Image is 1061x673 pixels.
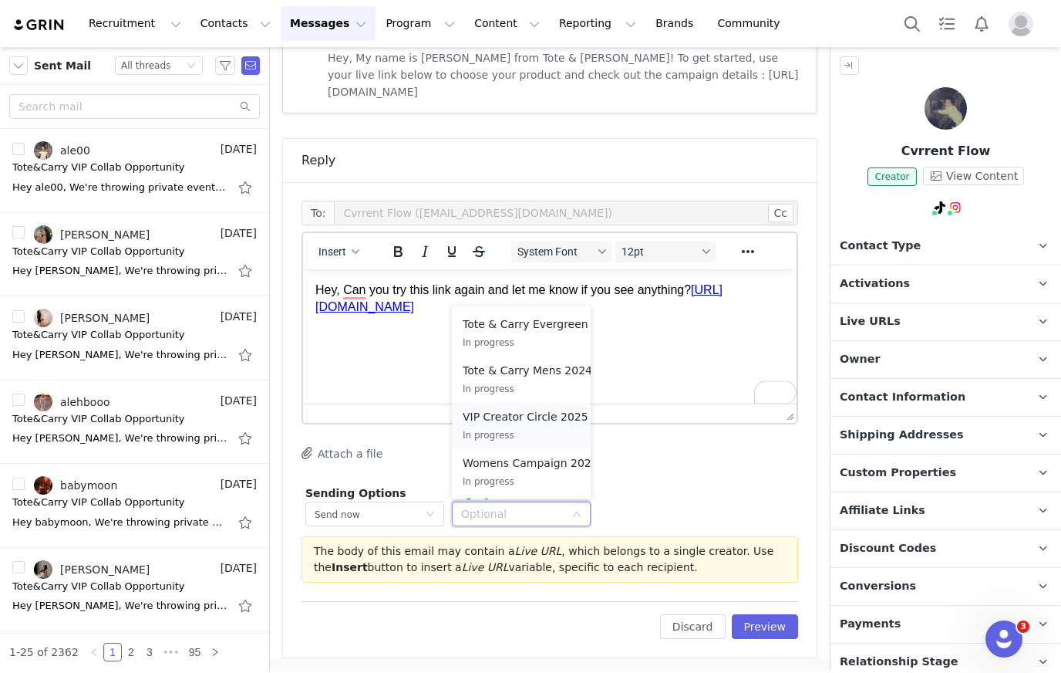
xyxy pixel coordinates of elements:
div: Tote&Carry VIP Collab Opportunity [12,495,185,510]
li: 2 [122,643,140,661]
span: 12pt [621,245,697,258]
b: Insert [332,561,368,573]
a: alehbooo [34,393,110,411]
button: Search [895,6,929,41]
img: 0e4f0dab-2e90-4aaa-9ca9-f56cdbe4c85b--s.jpg [34,225,52,244]
img: 4b3c2e6f-c3c5-4d48-a282-8f373099f86d [6,19,19,31]
div: Tote&Carry VIP Collab Opportunity [12,327,185,343]
button: Fonts [511,241,611,262]
i: icon: left [89,648,99,657]
a: 1 [104,644,121,661]
button: Font sizes [615,241,716,262]
p: Tote & Carry Mens 2024 Campaign [463,362,632,379]
div: Cvrrent Flow, Cvrrent Flow Hey, My name is [PERSON_NAME] from Tote & [PERSON_NAME]! To get starte... [283,5,817,113]
i: icon: down [187,61,196,72]
li: 1 [103,643,122,661]
i: icon: right [211,648,220,657]
div: [DATE][DATE] 14:27 [PERSON_NAME] < > wrote: [6,56,478,80]
div: Hey alehbooo, We're throwing private events this year. No flyers, no posts, no public guest list.... [12,431,228,446]
div: alehbooo [60,396,110,408]
p: VIP Creator Circle 2025 [463,408,588,425]
i: Live URL [515,545,562,557]
div: ale00 [60,144,90,157]
a: grin logo [12,18,66,32]
span: Payments [840,616,901,633]
span: ••• [159,643,184,661]
i: icon: down [572,509,581,520]
button: Messages [281,6,376,41]
button: Contacts [191,6,280,41]
img: c6aa3c55-edfe-4c89-945f-f75e7e2011f0.jpg [34,560,52,579]
div: Hey ale00, We're throwing private events this year. No flyers, no posts, no public guest list. Ju... [12,180,228,195]
a: [PERSON_NAME] [34,560,150,579]
span: Contact Type [840,238,921,255]
div: this is what i see [6,6,478,19]
a: Community [709,6,797,41]
span: Custom Properties [840,465,956,482]
a: [PERSON_NAME] [34,309,150,327]
iframe: Intercom live chat [985,621,1022,658]
a: [PERSON_NAME] [34,225,150,244]
li: Next 3 Pages [159,643,184,661]
div: Hey adriana, We're throwing private events this year. No flyers, no posts, no public guest list. ... [12,263,228,279]
span: Creator [867,167,918,186]
p: Hey, [17,91,478,103]
button: Reveal or hide additional toolbar items [735,241,761,262]
div: [PERSON_NAME] [60,312,150,324]
span: To: [301,201,334,225]
span: Activations [840,276,910,293]
span: Live URLs [840,313,901,330]
img: 01e58bfb-0da1-4a10-b64b-a9b9cef9ed9d.jpg [34,141,52,160]
div: Tote&Carry VIP Collab Opportunity [12,244,185,259]
span: 3 [1017,621,1029,633]
i: Live URL [462,561,509,573]
li: 95 [184,643,207,661]
div: Hey Alejandra, We're throwing private events this year. No flyers, no posts, no public guest list... [12,347,228,363]
button: Italic [412,241,438,262]
p: In progress [463,380,632,397]
span: Sending Options [305,487,406,499]
button: Program [376,6,464,41]
span: Owner [840,351,881,368]
button: Profile [999,12,1049,36]
div: Tote&Carry VIP Collab Opportunity [12,160,185,175]
button: Underline [439,241,465,262]
span: Send Email [241,56,260,75]
span: Sent Mail [34,58,91,74]
span: Insert [318,245,346,258]
a: 2 [123,644,140,661]
li: 1-25 of 2362 [9,643,79,661]
span: Contact Information [840,389,965,406]
a: [URL][DOMAIN_NAME] [17,150,131,162]
a: ale00 [34,141,90,160]
div: Press the Up and Down arrow keys to resize the editor. [780,404,797,423]
button: Attach a file [301,444,382,462]
li: Previous Page [85,643,103,661]
button: Insert [312,241,365,262]
a: 95 [184,644,206,661]
button: Notifications [965,6,999,41]
button: Preview [732,614,799,639]
button: Discard [660,614,726,639]
div: Tote&Carry VIP Collab Opportunity [12,411,185,427]
img: f59598c6-16fe-4cee-b514-5dbe47780f38.jpg [34,393,52,411]
span: Send now [315,509,360,520]
button: Recruitment [79,6,190,41]
div: Hey cynthia, We're throwing private events this year. No flyers, no posts, no public guest list. ... [12,598,228,614]
a: Tasks [930,6,964,41]
div: [PERSON_NAME] [60,228,150,241]
a: babymoon [34,476,117,495]
div: All threads [121,57,170,74]
span: Relationship Stage [840,654,958,671]
div: babymoon [60,479,117,492]
img: e629f5ed-421f-4b0a-bec6-e66100c35b12.jpg [34,309,52,327]
li: 3 [140,643,159,661]
button: Content [465,6,549,41]
p: In progress [463,427,588,444]
div: [PERSON_NAME] [60,563,150,576]
a: 3 [141,644,158,661]
i: icon: down [426,509,435,520]
div: Tote&Carry VIP Collab Opportunity [12,579,185,594]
